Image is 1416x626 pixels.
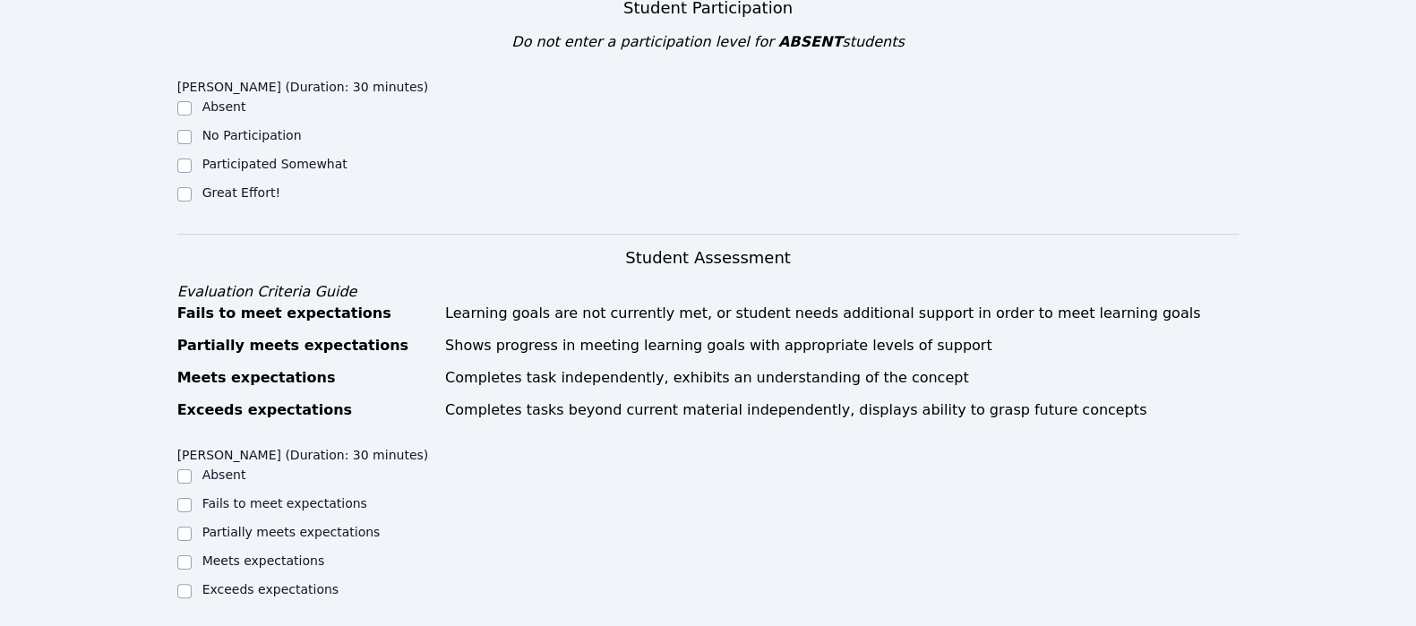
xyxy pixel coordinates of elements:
[177,399,434,421] div: Exceeds expectations
[445,335,1239,356] div: Shows progress in meeting learning goals with appropriate levels of support
[202,496,367,510] label: Fails to meet expectations
[177,281,1240,303] div: Evaluation Criteria Guide
[177,335,434,356] div: Partially meets expectations
[778,33,842,50] span: ABSENT
[177,367,434,389] div: Meets expectations
[177,71,429,98] legend: [PERSON_NAME] (Duration: 30 minutes)
[445,399,1239,421] div: Completes tasks beyond current material independently, displays ability to grasp future concepts
[445,367,1239,389] div: Completes task independently, exhibits an understanding of the concept
[202,582,339,596] label: Exceeds expectations
[202,128,302,142] label: No Participation
[177,303,434,324] div: Fails to meet expectations
[177,31,1240,53] div: Do not enter a participation level for students
[177,245,1240,270] h3: Student Assessment
[202,99,246,114] label: Absent
[445,303,1239,324] div: Learning goals are not currently met, or student needs additional support in order to meet learni...
[202,525,381,539] label: Partially meets expectations
[202,185,280,200] label: Great Effort!
[202,157,348,171] label: Participated Somewhat
[177,439,429,466] legend: [PERSON_NAME] (Duration: 30 minutes)
[202,467,246,482] label: Absent
[202,553,325,568] label: Meets expectations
